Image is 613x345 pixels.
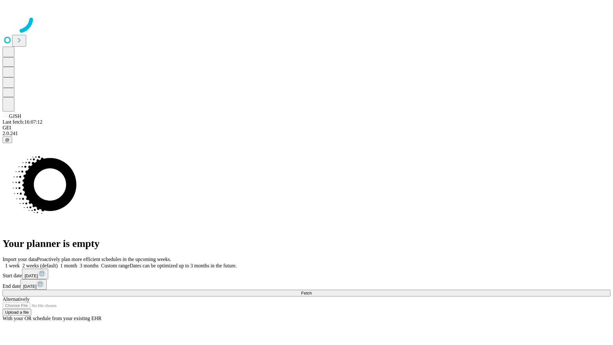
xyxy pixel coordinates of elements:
[3,316,102,321] span: With your OR schedule from your existing EHR
[3,238,610,249] h1: Your planner is empty
[3,269,610,279] div: Start date
[5,137,10,142] span: @
[22,269,48,279] button: [DATE]
[3,119,42,125] span: Last fetch: 16:07:12
[301,291,312,295] span: Fetch
[60,263,77,268] span: 1 month
[37,257,171,262] span: Proactively plan more efficient schedules in the upcoming weeks.
[3,279,610,290] div: End date
[5,263,20,268] span: 1 week
[9,113,21,119] span: GJSH
[101,263,130,268] span: Custom range
[3,296,29,302] span: Alternatively
[23,284,36,289] span: [DATE]
[80,263,99,268] span: 3 months
[3,136,12,143] button: @
[20,279,47,290] button: [DATE]
[22,263,58,268] span: 2 weeks (default)
[3,131,610,136] div: 2.0.241
[3,257,37,262] span: Import your data
[3,290,610,296] button: Fetch
[25,273,38,278] span: [DATE]
[3,309,31,316] button: Upload a file
[3,125,610,131] div: GEI
[130,263,237,268] span: Dates can be optimized up to 3 months in the future.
